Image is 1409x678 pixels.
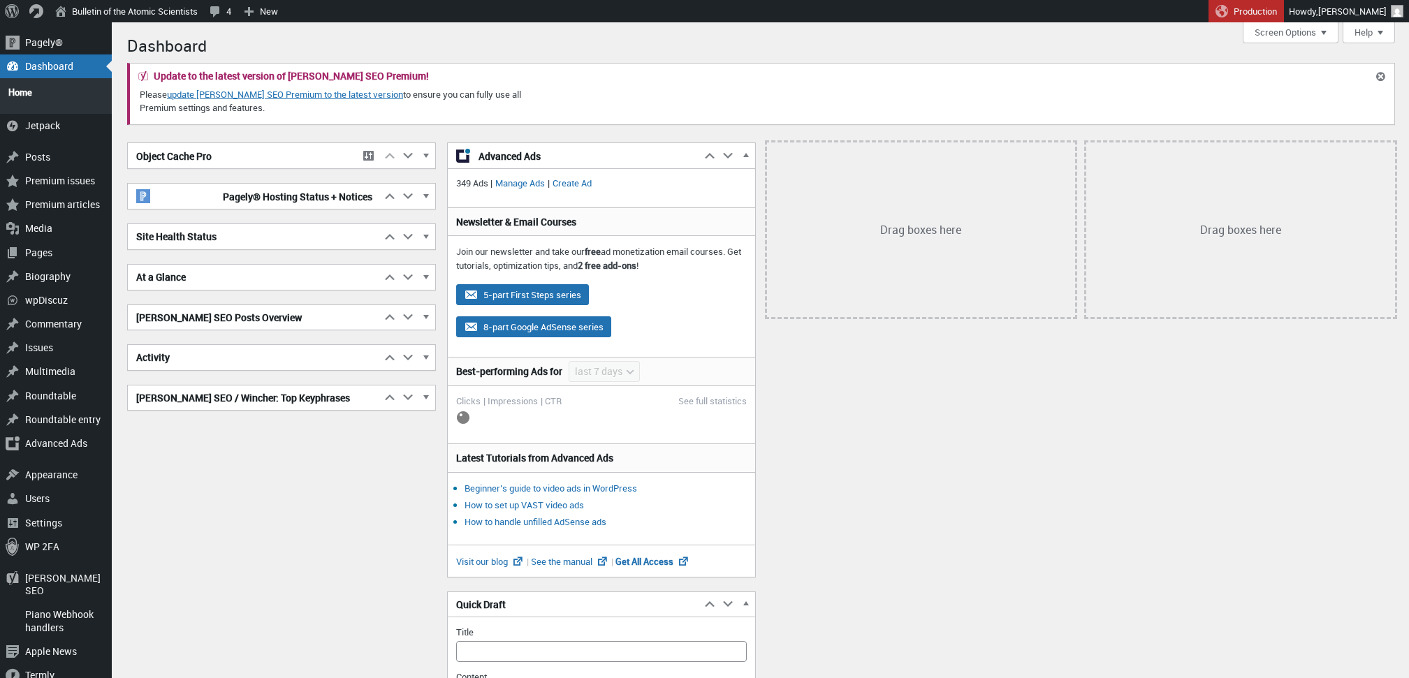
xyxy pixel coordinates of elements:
[465,499,584,511] a: How to set up VAST video ads
[456,245,747,272] p: Join our newsletter and take our ad monetization email courses. Get tutorials, optimization tips,...
[128,144,356,169] h2: Object Cache Pro
[1343,22,1395,43] button: Help
[128,345,381,370] h2: Activity
[615,555,690,568] a: Get All Access
[128,385,381,411] h2: [PERSON_NAME] SEO / Wincher: Top Keyphrases
[456,626,474,638] label: Title
[167,88,403,101] a: update [PERSON_NAME] SEO Premium to the latest version
[550,177,594,189] a: Create Ad
[1243,22,1338,43] button: Screen Options
[456,177,747,191] p: 349 Ads | |
[154,71,429,81] h2: Update to the latest version of [PERSON_NAME] SEO Premium!
[465,515,606,528] a: How to handle unfilled AdSense ads
[585,245,601,258] strong: free
[456,411,470,425] img: loading
[128,184,381,209] h2: Pagely® Hosting Status + Notices
[492,177,548,189] a: Manage Ads
[465,482,637,494] a: Beginner’s guide to video ads in WordPress
[578,259,636,272] strong: 2 free add-ons
[456,284,589,305] button: 5-part First Steps series
[456,364,562,378] h3: Best-performing Ads for
[479,149,692,163] span: Advanced Ads
[138,87,560,116] p: Please to ensure you can fully use all Premium settings and features.
[456,451,747,465] h3: Latest Tutorials from Advanced Ads
[456,555,531,568] a: Visit our blog
[128,305,381,330] h2: [PERSON_NAME] SEO Posts Overview
[456,316,611,337] button: 8-part Google AdSense series
[1318,5,1387,17] span: [PERSON_NAME]
[456,215,747,229] h3: Newsletter & Email Courses
[127,29,1395,59] h1: Dashboard
[531,555,615,568] a: See the manual
[136,189,150,203] img: pagely-w-on-b20x20.png
[456,598,506,612] span: Quick Draft
[128,224,381,249] h2: Site Health Status
[128,265,381,290] h2: At a Glance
